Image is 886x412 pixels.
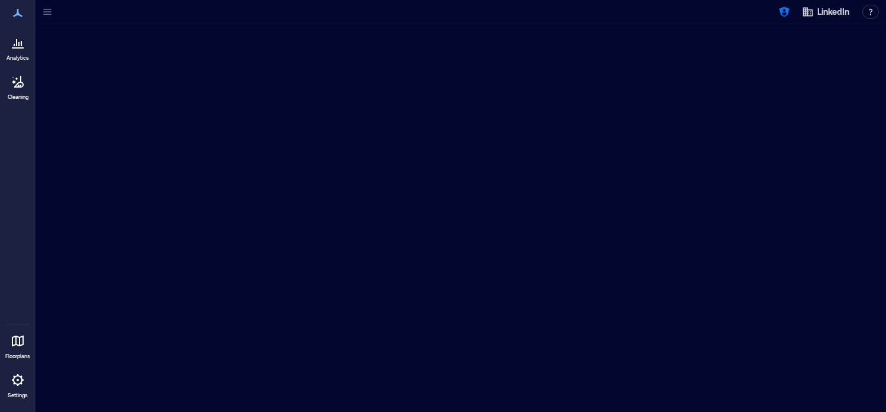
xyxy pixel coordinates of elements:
[3,67,33,104] a: Cleaning
[817,6,849,18] span: LinkedIn
[8,392,28,399] p: Settings
[8,94,28,101] p: Cleaning
[798,2,853,21] button: LinkedIn
[5,353,30,360] p: Floorplans
[4,366,32,403] a: Settings
[3,28,33,65] a: Analytics
[7,54,29,62] p: Analytics
[2,327,34,363] a: Floorplans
